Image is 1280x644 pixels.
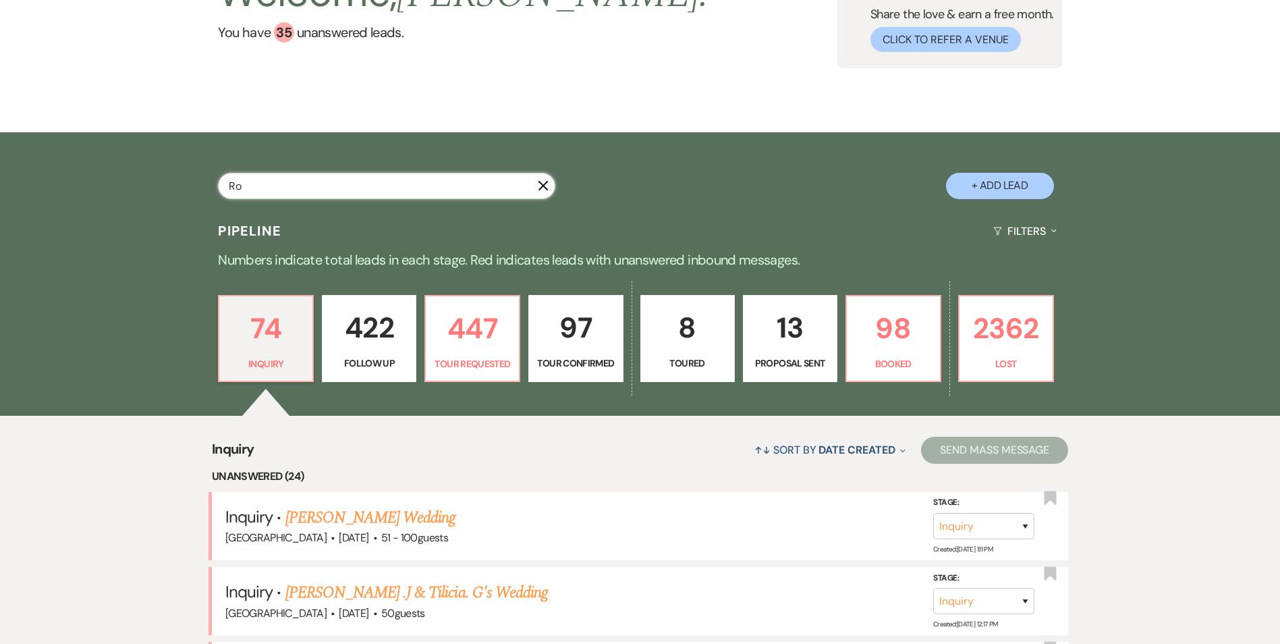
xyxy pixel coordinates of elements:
button: Filters [988,213,1061,249]
li: Unanswered (24) [212,468,1068,485]
p: Proposal Sent [752,356,829,371]
p: Inquiry [227,356,304,371]
span: Date Created [818,443,895,457]
span: ↑↓ [754,443,771,457]
a: 97Tour Confirmed [528,295,623,383]
p: 2362 [968,306,1045,351]
span: 50 guests [381,606,425,620]
p: Toured [649,356,726,371]
p: 97 [537,305,614,350]
label: Stage: [933,495,1034,510]
p: Tour Requested [434,356,511,371]
p: 422 [331,305,408,350]
span: Inquiry [225,506,273,527]
a: 13Proposal Sent [743,295,837,383]
button: Sort By Date Created [749,432,911,468]
a: 447Tour Requested [424,295,520,383]
span: [GEOGRAPHIC_DATA] [225,531,327,545]
p: Follow Up [331,356,408,371]
button: + Add Lead [946,173,1054,199]
a: 2362Lost [958,295,1054,383]
p: 74 [227,306,304,351]
span: [DATE] [339,606,368,620]
button: Click to Refer a Venue [870,27,1021,52]
a: [PERSON_NAME] Wedding [285,506,456,530]
a: You have 35 unanswered leads. [218,22,708,43]
button: Send Mass Message [921,437,1068,464]
p: 98 [855,306,932,351]
p: 8 [649,305,726,350]
a: [PERSON_NAME] .J & Tilicia. G's Wedding [285,581,549,605]
span: Created: [DATE] 12:17 PM [933,620,997,628]
p: Tour Confirmed [537,356,614,371]
div: 35 [274,22,294,43]
span: Inquiry [212,439,254,468]
a: 422Follow Up [322,295,416,383]
a: 98Booked [845,295,941,383]
span: 51 - 100 guests [381,531,448,545]
span: [DATE] [339,531,368,545]
p: 13 [752,305,829,350]
a: 74Inquiry [218,295,314,383]
span: Inquiry [225,581,273,602]
p: Booked [855,356,932,371]
input: Search by name, event date, email address or phone number [218,173,555,199]
label: Stage: [933,571,1034,586]
a: 8Toured [640,295,735,383]
h3: Pipeline [218,221,281,240]
p: Lost [968,356,1045,371]
span: [GEOGRAPHIC_DATA] [225,606,327,620]
p: Numbers indicate total leads in each stage. Red indicates leads with unanswered inbound messages. [155,249,1126,271]
p: 447 [434,306,511,351]
span: Created: [DATE] 1:11 PM [933,545,993,554]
